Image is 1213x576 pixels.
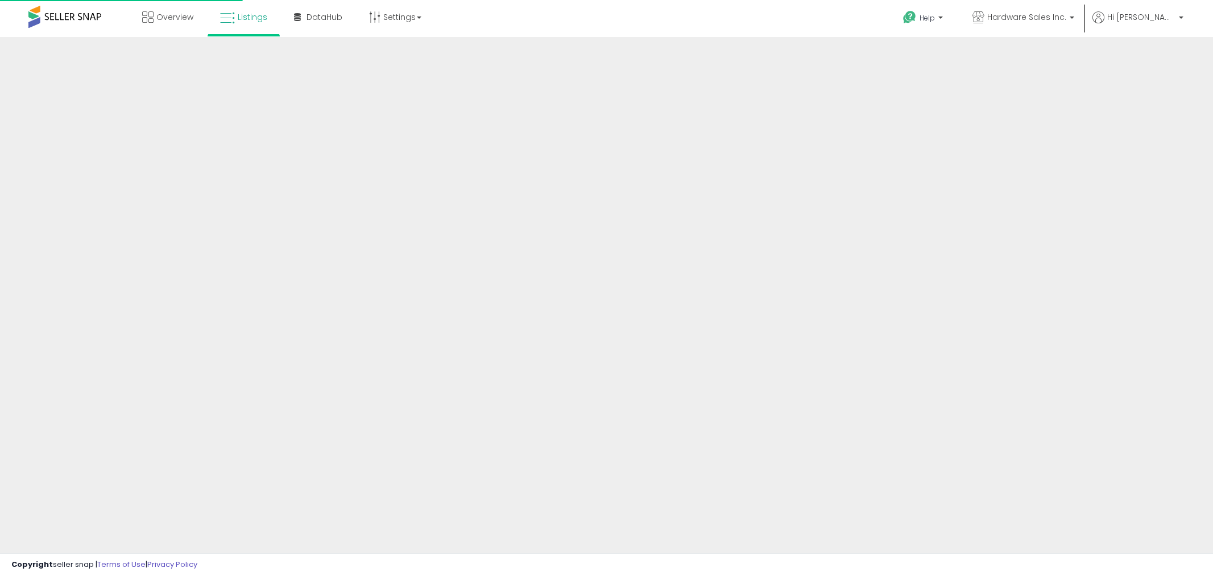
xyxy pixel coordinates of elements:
[920,13,935,23] span: Help
[987,11,1066,23] span: Hardware Sales Inc.
[156,11,193,23] span: Overview
[238,11,267,23] span: Listings
[307,11,342,23] span: DataHub
[1107,11,1175,23] span: Hi [PERSON_NAME]
[1092,11,1183,37] a: Hi [PERSON_NAME]
[894,2,954,37] a: Help
[902,10,917,24] i: Get Help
